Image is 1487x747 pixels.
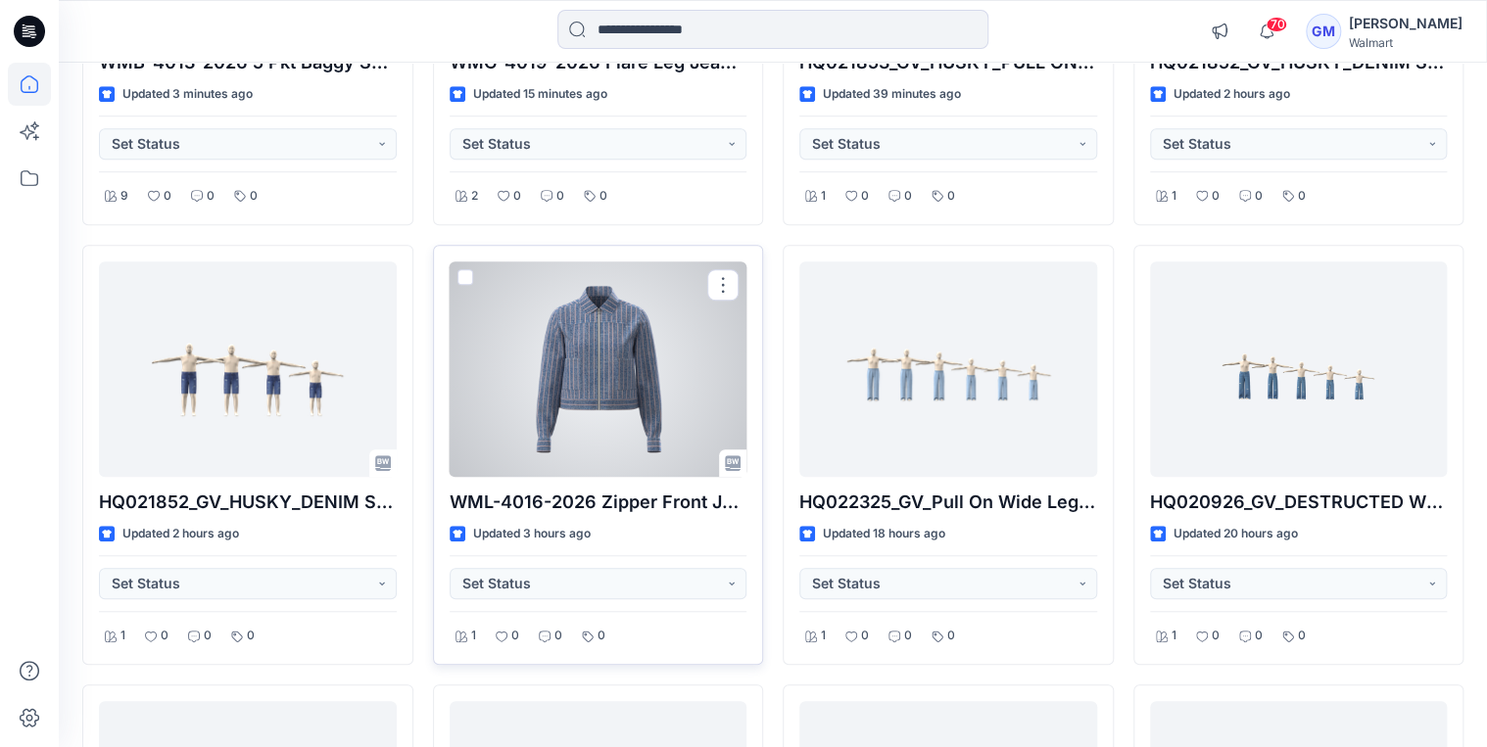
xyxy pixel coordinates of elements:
[122,84,253,105] p: Updated 3 minutes ago
[947,626,955,646] p: 0
[250,186,258,207] p: 0
[1174,524,1298,544] p: Updated 20 hours ago
[511,626,519,646] p: 0
[120,186,128,207] p: 9
[1255,626,1263,646] p: 0
[861,626,869,646] p: 0
[1212,186,1220,207] p: 0
[471,186,478,207] p: 2
[1172,186,1176,207] p: 1
[556,186,564,207] p: 0
[1298,186,1306,207] p: 0
[554,626,562,646] p: 0
[823,524,945,544] p: Updated 18 hours ago
[904,186,912,207] p: 0
[947,186,955,207] p: 0
[823,84,961,105] p: Updated 39 minutes ago
[473,84,607,105] p: Updated 15 minutes ago
[161,626,168,646] p: 0
[450,489,747,516] p: WML-4016-2026 Zipper Front Jacket
[99,261,397,477] a: HQ021852_GV_HUSKY_DENIM SHORT
[1266,17,1287,32] span: 70
[861,186,869,207] p: 0
[99,489,397,516] p: HQ021852_GV_HUSKY_DENIM SHORT
[821,626,826,646] p: 1
[122,524,239,544] p: Updated 2 hours ago
[204,626,212,646] p: 0
[904,626,912,646] p: 0
[821,186,826,207] p: 1
[1212,626,1220,646] p: 0
[473,524,591,544] p: Updated 3 hours ago
[1298,626,1306,646] p: 0
[799,261,1097,477] a: HQ022325_GV_Pull On Wide Leg w Boxer & Side Stripe
[450,261,747,477] a: WML-4016-2026 Zipper Front Jacket
[598,626,605,646] p: 0
[1349,35,1463,50] div: Walmart
[1172,626,1176,646] p: 1
[799,489,1097,516] p: HQ022325_GV_Pull On Wide Leg w Boxer & Side Stripe
[1306,14,1341,49] div: GM
[600,186,607,207] p: 0
[1349,12,1463,35] div: [PERSON_NAME]
[1150,261,1448,477] a: HQ020926_GV_DESTRUCTED WIDE LEG
[471,626,476,646] p: 1
[164,186,171,207] p: 0
[1255,186,1263,207] p: 0
[1150,489,1448,516] p: HQ020926_GV_DESTRUCTED WIDE LEG
[513,186,521,207] p: 0
[247,626,255,646] p: 0
[120,626,125,646] p: 1
[1174,84,1290,105] p: Updated 2 hours ago
[207,186,215,207] p: 0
